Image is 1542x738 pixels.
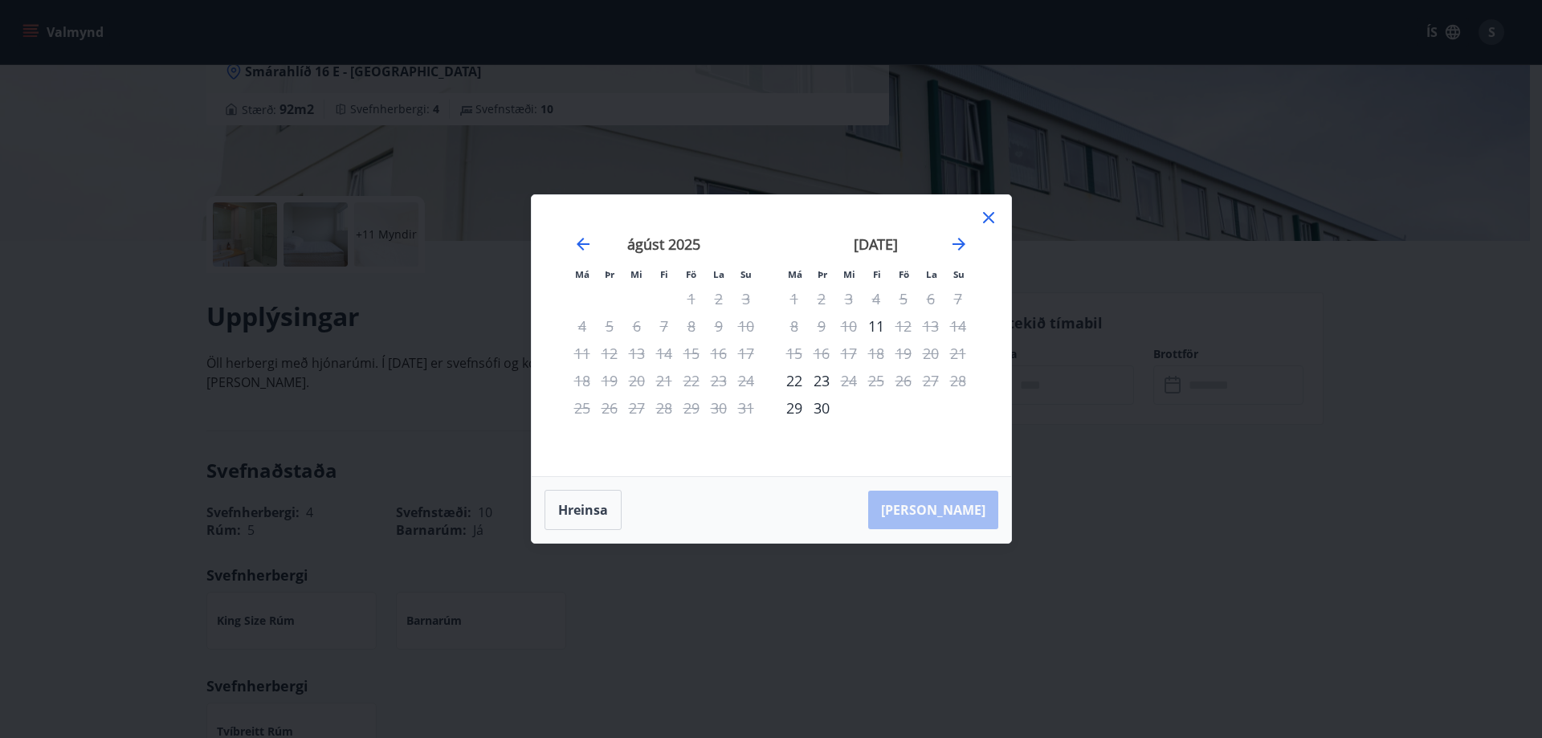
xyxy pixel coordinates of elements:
td: Not available. föstudagur, 29. ágúst 2025 [678,394,705,422]
small: Þr [818,268,827,280]
small: Mi [843,268,855,280]
td: Not available. fimmtudagur, 28. ágúst 2025 [651,394,678,422]
small: Má [575,268,589,280]
small: Mi [630,268,642,280]
div: Aðeins útritun í boði [835,367,863,394]
td: Not available. fimmtudagur, 21. ágúst 2025 [651,367,678,394]
td: Not available. laugardagur, 2. ágúst 2025 [705,285,732,312]
td: Not available. föstudagur, 1. ágúst 2025 [678,285,705,312]
button: Hreinsa [545,490,622,530]
td: Not available. miðvikudagur, 3. september 2025 [835,285,863,312]
td: Not available. laugardagur, 13. september 2025 [917,312,944,340]
strong: ágúst 2025 [627,234,700,254]
div: Move backward to switch to the previous month. [573,234,593,254]
td: Choose mánudagur, 29. september 2025 as your check-in date. It’s available. [781,394,808,422]
small: Þr [605,268,614,280]
td: Not available. föstudagur, 19. september 2025 [890,340,917,367]
td: Choose þriðjudagur, 23. september 2025 as your check-in date. It’s available. [808,367,835,394]
td: Not available. mánudagur, 11. ágúst 2025 [569,340,596,367]
div: 30 [808,394,835,422]
td: Not available. mánudagur, 18. ágúst 2025 [569,367,596,394]
td: Not available. sunnudagur, 28. september 2025 [944,367,972,394]
small: La [926,268,937,280]
td: Not available. laugardagur, 20. september 2025 [917,340,944,367]
td: Not available. föstudagur, 26. september 2025 [890,367,917,394]
td: Not available. laugardagur, 9. ágúst 2025 [705,312,732,340]
td: Not available. laugardagur, 30. ágúst 2025 [705,394,732,422]
div: Aðeins innritun í boði [781,367,808,394]
td: Not available. þriðjudagur, 5. ágúst 2025 [596,312,623,340]
td: Not available. föstudagur, 5. september 2025 [890,285,917,312]
td: Not available. sunnudagur, 10. ágúst 2025 [732,312,760,340]
td: Not available. miðvikudagur, 6. ágúst 2025 [623,312,651,340]
td: Not available. föstudagur, 22. ágúst 2025 [678,367,705,394]
td: Not available. laugardagur, 6. september 2025 [917,285,944,312]
td: Not available. miðvikudagur, 27. ágúst 2025 [623,394,651,422]
td: Not available. miðvikudagur, 10. september 2025 [835,312,863,340]
td: Not available. þriðjudagur, 2. september 2025 [808,285,835,312]
td: Not available. sunnudagur, 24. ágúst 2025 [732,367,760,394]
td: Not available. föstudagur, 15. ágúst 2025 [678,340,705,367]
td: Not available. þriðjudagur, 19. ágúst 2025 [596,367,623,394]
td: Not available. þriðjudagur, 16. september 2025 [808,340,835,367]
small: Fö [686,268,696,280]
td: Not available. miðvikudagur, 20. ágúst 2025 [623,367,651,394]
td: Not available. laugardagur, 16. ágúst 2025 [705,340,732,367]
td: Not available. mánudagur, 1. september 2025 [781,285,808,312]
td: Not available. sunnudagur, 14. september 2025 [944,312,972,340]
td: Not available. fimmtudagur, 14. ágúst 2025 [651,340,678,367]
td: Choose mánudagur, 22. september 2025 as your check-in date. It’s available. [781,367,808,394]
div: 23 [808,367,835,394]
td: Not available. föstudagur, 12. september 2025 [890,312,917,340]
div: Calendar [551,214,992,457]
div: Aðeins útritun í boði [890,312,917,340]
small: Su [953,268,965,280]
td: Not available. mánudagur, 25. ágúst 2025 [569,394,596,422]
td: Choose þriðjudagur, 30. september 2025 as your check-in date. It’s available. [808,394,835,422]
td: Not available. fimmtudagur, 25. september 2025 [863,367,890,394]
small: Fi [873,268,881,280]
td: Not available. fimmtudagur, 18. september 2025 [863,340,890,367]
div: Move forward to switch to the next month. [949,234,969,254]
td: Choose fimmtudagur, 11. september 2025 as your check-in date. It’s available. [863,312,890,340]
td: Not available. sunnudagur, 17. ágúst 2025 [732,340,760,367]
td: Not available. miðvikudagur, 13. ágúst 2025 [623,340,651,367]
td: Not available. sunnudagur, 7. september 2025 [944,285,972,312]
div: Aðeins innritun í boði [781,394,808,422]
small: Su [740,268,752,280]
td: Not available. þriðjudagur, 26. ágúst 2025 [596,394,623,422]
td: Not available. sunnudagur, 21. september 2025 [944,340,972,367]
td: Not available. sunnudagur, 31. ágúst 2025 [732,394,760,422]
td: Not available. miðvikudagur, 24. september 2025 [835,367,863,394]
td: Not available. fimmtudagur, 4. september 2025 [863,285,890,312]
td: Not available. laugardagur, 27. september 2025 [917,367,944,394]
td: Not available. fimmtudagur, 7. ágúst 2025 [651,312,678,340]
td: Not available. föstudagur, 8. ágúst 2025 [678,312,705,340]
td: Not available. þriðjudagur, 9. september 2025 [808,312,835,340]
td: Not available. mánudagur, 4. ágúst 2025 [569,312,596,340]
td: Not available. þriðjudagur, 12. ágúst 2025 [596,340,623,367]
small: Fö [899,268,909,280]
small: Fi [660,268,668,280]
strong: [DATE] [854,234,898,254]
small: Má [788,268,802,280]
small: La [713,268,724,280]
td: Not available. sunnudagur, 3. ágúst 2025 [732,285,760,312]
div: Aðeins innritun í boði [863,312,890,340]
td: Not available. miðvikudagur, 17. september 2025 [835,340,863,367]
td: Not available. mánudagur, 8. september 2025 [781,312,808,340]
td: Not available. mánudagur, 15. september 2025 [781,340,808,367]
td: Not available. laugardagur, 23. ágúst 2025 [705,367,732,394]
